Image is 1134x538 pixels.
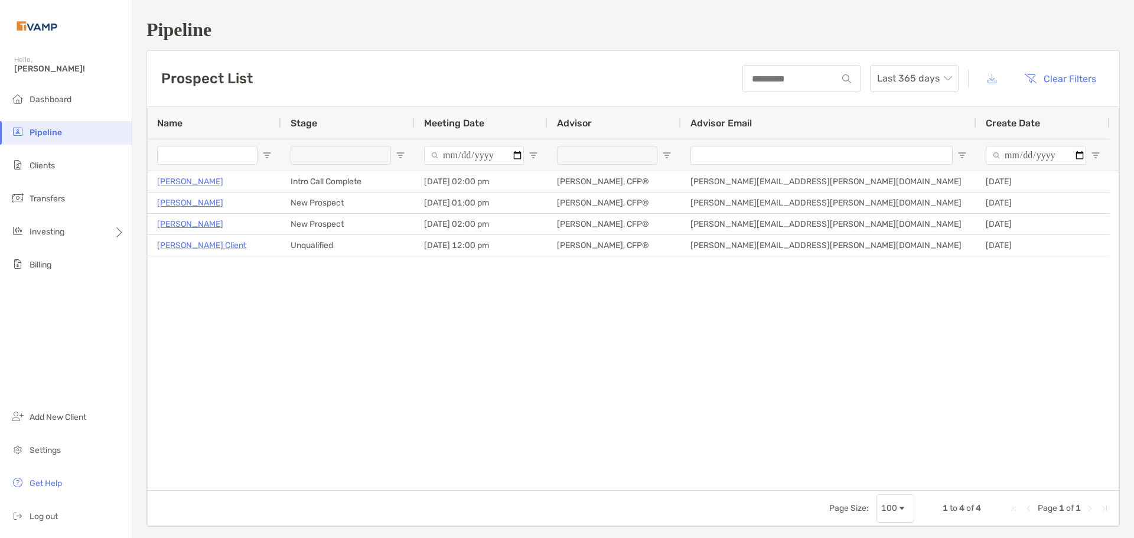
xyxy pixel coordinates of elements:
[11,224,25,238] img: investing icon
[11,191,25,205] img: transfers icon
[157,174,223,189] a: [PERSON_NAME]
[829,503,869,513] div: Page Size:
[1100,504,1109,513] div: Last Page
[690,146,953,165] input: Advisor Email Filter Input
[529,151,538,160] button: Open Filter Menu
[1091,151,1100,160] button: Open Filter Menu
[1015,66,1105,92] button: Clear Filters
[157,217,223,231] a: [PERSON_NAME]
[14,5,60,47] img: Zoe Logo
[943,503,948,513] span: 1
[690,118,752,129] span: Advisor Email
[415,193,548,213] div: [DATE] 01:00 pm
[30,227,64,237] span: Investing
[1059,503,1064,513] span: 1
[11,442,25,457] img: settings icon
[11,257,25,271] img: billing icon
[876,494,914,523] div: Page Size
[30,412,86,422] span: Add New Client
[30,445,61,455] span: Settings
[11,475,25,490] img: get-help icon
[30,94,71,105] span: Dashboard
[881,503,897,513] div: 100
[877,66,951,92] span: Last 365 days
[291,118,317,129] span: Stage
[681,235,976,256] div: [PERSON_NAME][EMAIL_ADDRESS][PERSON_NAME][DOMAIN_NAME]
[1024,504,1033,513] div: Previous Page
[557,118,592,129] span: Advisor
[30,478,62,488] span: Get Help
[157,195,223,210] a: [PERSON_NAME]
[950,503,957,513] span: to
[976,214,1110,234] div: [DATE]
[548,171,681,192] div: [PERSON_NAME], CFP®
[161,70,253,87] h3: Prospect List
[146,19,1120,41] h1: Pipeline
[548,193,681,213] div: [PERSON_NAME], CFP®
[1086,504,1095,513] div: Next Page
[415,214,548,234] div: [DATE] 02:00 pm
[976,193,1110,213] div: [DATE]
[1009,504,1019,513] div: First Page
[157,118,183,129] span: Name
[415,235,548,256] div: [DATE] 12:00 pm
[30,161,55,171] span: Clients
[976,503,981,513] span: 4
[11,158,25,172] img: clients icon
[957,151,967,160] button: Open Filter Menu
[11,508,25,523] img: logout icon
[157,238,246,253] a: [PERSON_NAME] Client
[396,151,405,160] button: Open Filter Menu
[986,118,1040,129] span: Create Date
[281,171,415,192] div: Intro Call Complete
[14,64,125,74] span: [PERSON_NAME]!
[681,171,976,192] div: [PERSON_NAME][EMAIL_ADDRESS][PERSON_NAME][DOMAIN_NAME]
[11,125,25,139] img: pipeline icon
[30,511,58,521] span: Log out
[30,260,51,270] span: Billing
[281,235,415,256] div: Unqualified
[842,74,851,83] img: input icon
[966,503,974,513] span: of
[30,128,62,138] span: Pipeline
[415,171,548,192] div: [DATE] 02:00 pm
[1066,503,1074,513] span: of
[1038,503,1057,513] span: Page
[548,214,681,234] div: [PERSON_NAME], CFP®
[157,146,258,165] input: Name Filter Input
[976,235,1110,256] div: [DATE]
[11,409,25,423] img: add_new_client icon
[662,151,672,160] button: Open Filter Menu
[262,151,272,160] button: Open Filter Menu
[424,146,524,165] input: Meeting Date Filter Input
[281,214,415,234] div: New Prospect
[681,193,976,213] div: [PERSON_NAME][EMAIL_ADDRESS][PERSON_NAME][DOMAIN_NAME]
[281,193,415,213] div: New Prospect
[1076,503,1081,513] span: 1
[548,235,681,256] div: [PERSON_NAME], CFP®
[959,503,964,513] span: 4
[976,171,1110,192] div: [DATE]
[681,214,976,234] div: [PERSON_NAME][EMAIL_ADDRESS][PERSON_NAME][DOMAIN_NAME]
[30,194,65,204] span: Transfers
[986,146,1086,165] input: Create Date Filter Input
[11,92,25,106] img: dashboard icon
[424,118,484,129] span: Meeting Date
